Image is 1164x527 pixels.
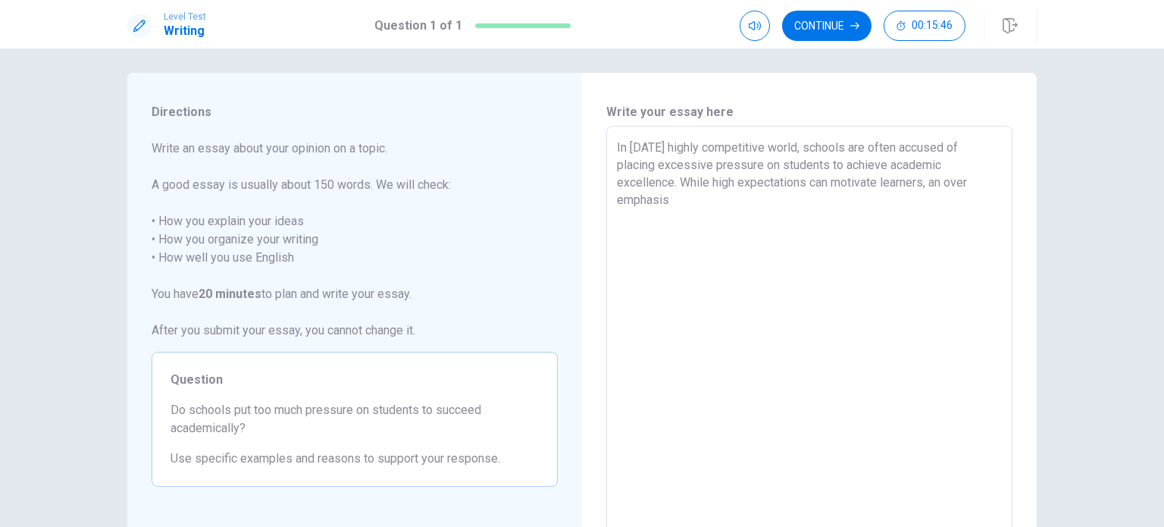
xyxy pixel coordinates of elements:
button: Continue [782,11,871,41]
span: Do schools put too much pressure on students to succeed academically? [171,401,539,438]
span: Level Test [164,11,206,22]
span: Write an essay about your opinion on a topic. A good essay is usually about 150 words. We will ch... [152,140,558,340]
h6: Write your essay here [606,103,1012,121]
h1: Writing [164,22,206,40]
span: Use specific examples and reasons to support your response. [171,450,539,468]
span: Question [171,371,539,389]
button: 00:15:46 [884,11,965,41]
h1: Question 1 of 1 [374,17,462,35]
span: Directions [152,103,558,121]
span: 00:15:46 [912,20,953,32]
strong: 20 minutes [199,287,261,301]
